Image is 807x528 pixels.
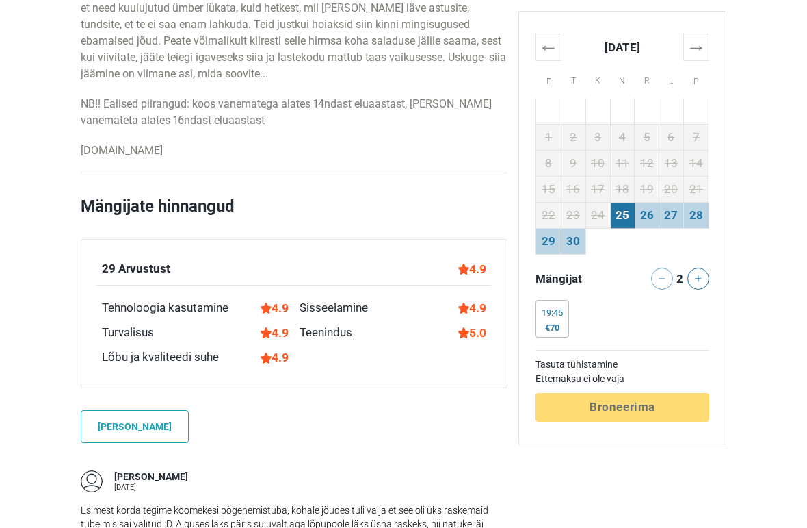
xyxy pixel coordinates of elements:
[102,324,154,342] div: Turvalisus
[585,176,610,202] td: 17
[81,194,507,239] h2: Mängijate hinnangud
[535,228,561,254] td: 29
[535,124,561,150] td: 1
[561,176,586,202] td: 16
[610,60,635,98] th: N
[585,60,610,98] th: K
[530,268,622,290] div: Mängijat
[300,299,368,317] div: Sisseelamine
[585,124,610,150] td: 3
[659,202,684,228] td: 27
[683,202,709,228] td: 28
[683,34,709,60] th: →
[81,96,507,129] p: NB!! Ealised piirangud: koos vanematega alates 14ndast eluaastast, [PERSON_NAME] vanemateta alate...
[561,60,586,98] th: T
[610,176,635,202] td: 18
[659,176,684,202] td: 20
[261,349,289,366] div: 4.9
[102,260,170,278] div: 29 Arvustust
[102,299,228,317] div: Tehnoloogia kasutamine
[114,483,188,491] div: [DATE]
[635,202,659,228] td: 26
[102,349,219,366] div: Lõbu ja kvaliteedi suhe
[458,324,486,342] div: 5.0
[535,357,709,372] td: Tasuta tühistamine
[458,260,486,278] div: 4.9
[674,268,686,287] div: 2
[659,60,684,98] th: L
[635,150,659,176] td: 12
[535,176,561,202] td: 15
[81,410,189,443] a: [PERSON_NAME]
[585,202,610,228] td: 24
[561,34,684,60] th: [DATE]
[535,34,561,60] th: ←
[535,372,709,386] td: Ettemaksu ei ole vaja
[659,150,684,176] td: 13
[635,60,659,98] th: R
[458,299,486,317] div: 4.9
[535,202,561,228] td: 22
[683,176,709,202] td: 21
[585,150,610,176] td: 10
[683,150,709,176] td: 14
[610,124,635,150] td: 4
[542,323,563,334] div: €70
[542,307,563,318] div: 19:45
[683,60,709,98] th: P
[659,124,684,150] td: 6
[635,124,659,150] td: 5
[683,124,709,150] td: 7
[535,150,561,176] td: 8
[261,324,289,342] div: 4.9
[561,150,586,176] td: 9
[561,202,586,228] td: 23
[610,202,635,228] td: 25
[261,299,289,317] div: 4.9
[561,228,586,254] td: 30
[81,142,507,159] p: [DOMAIN_NAME]
[561,124,586,150] td: 2
[300,324,352,342] div: Teenindus
[535,60,561,98] th: E
[635,176,659,202] td: 19
[610,150,635,176] td: 11
[114,470,188,484] div: [PERSON_NAME]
